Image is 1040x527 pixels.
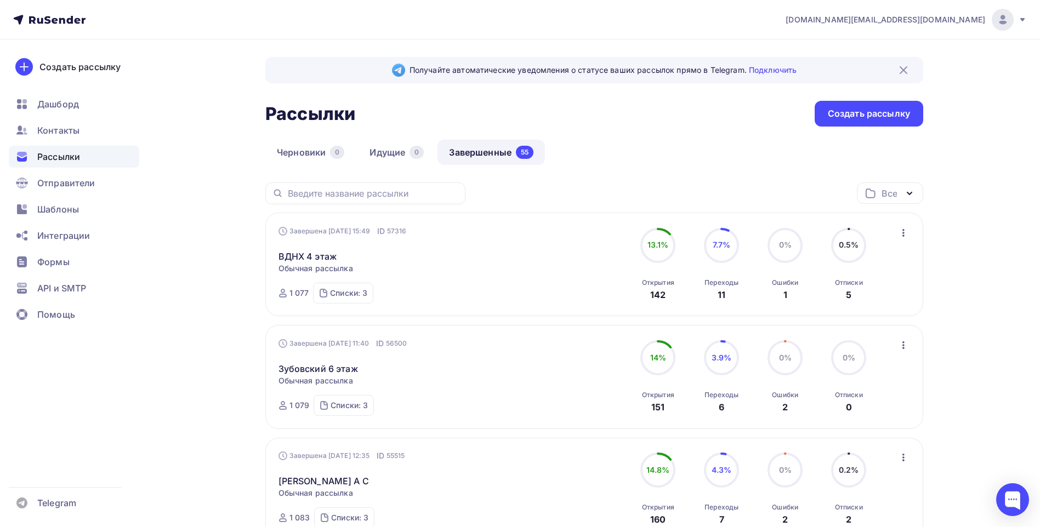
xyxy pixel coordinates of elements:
a: [DOMAIN_NAME][EMAIL_ADDRESS][DOMAIN_NAME] [786,9,1027,31]
span: Обычная рассылка [279,263,353,274]
a: Идущие0 [358,140,435,165]
span: Помощь [37,308,75,321]
span: 55515 [387,450,405,461]
span: ID [377,226,385,237]
div: Создать рассылку [39,60,121,73]
div: Завершена [DATE] 12:35 [279,450,405,461]
span: 13.1% [647,240,669,249]
div: 1 [783,288,787,301]
div: Завершена [DATE] 15:49 [279,226,407,237]
div: 2 [846,513,851,526]
div: 1 079 [289,400,310,411]
span: ID [376,338,384,349]
span: 4.3% [712,465,732,474]
div: 2 [782,513,788,526]
span: Интеграции [37,229,90,242]
span: ID [377,450,384,461]
span: Обычная рассылка [279,488,353,499]
div: Ошибки [772,391,798,399]
a: ВДНХ 4 этаж [279,250,337,263]
div: Завершена [DATE] 11:40 [279,338,407,349]
span: Обычная рассылка [279,375,353,386]
span: 0% [779,240,792,249]
span: Шаблоны [37,203,79,216]
div: Все [882,187,897,200]
div: Ошибки [772,278,798,287]
span: Формы [37,255,70,268]
span: 3.9% [712,353,732,362]
a: Рассылки [9,146,139,168]
span: 14.8% [646,465,670,474]
div: Переходы [704,391,738,399]
img: Telegram [392,64,405,77]
button: Все [857,182,923,204]
a: [PERSON_NAME] А С [279,474,369,488]
a: Подключить [749,65,797,75]
div: 142 [650,288,666,301]
div: Списки: 3 [331,400,368,411]
a: Формы [9,251,139,273]
span: 0% [779,465,792,474]
div: 6 [719,400,724,414]
span: Контакты [37,124,79,137]
div: 2 [782,400,788,414]
div: 151 [651,400,664,414]
div: 0 [846,400,852,414]
h2: Рассылки [265,103,355,125]
span: 56500 [386,338,407,349]
a: Шаблоны [9,198,139,220]
span: Получайте автоматические уведомления о статусе ваших рассылок прямо в Telegram. [410,65,797,76]
span: 0.2% [839,465,859,474]
input: Введите название рассылки [288,187,459,199]
a: Черновики0 [265,140,356,165]
span: 0% [779,353,792,362]
div: 5 [846,288,851,301]
span: Рассылки [37,150,80,163]
span: 0% [843,353,855,362]
div: Отписки [835,278,863,287]
div: Списки: 3 [331,512,368,523]
div: Списки: 3 [330,288,367,299]
a: Завершенные55 [437,140,545,165]
div: Создать рассылку [828,107,910,120]
a: Зубовский 6 этаж [279,362,358,375]
div: Открытия [642,278,674,287]
span: API и SMTP [37,282,86,295]
a: Контакты [9,119,139,141]
div: Ошибки [772,503,798,512]
span: Telegram [37,496,76,509]
span: 14% [650,353,666,362]
div: Открытия [642,391,674,399]
span: 57316 [387,226,407,237]
span: 7.7% [713,240,731,249]
div: Отписки [835,503,863,512]
div: Отписки [835,391,863,399]
div: 55 [516,146,533,159]
div: Переходы [704,503,738,512]
div: Открытия [642,503,674,512]
span: Дашборд [37,98,79,111]
div: Переходы [704,278,738,287]
div: 160 [650,513,666,526]
span: 0.5% [839,240,859,249]
div: 0 [330,146,344,159]
span: [DOMAIN_NAME][EMAIL_ADDRESS][DOMAIN_NAME] [786,14,985,25]
a: Отправители [9,172,139,194]
a: Дашборд [9,93,139,115]
div: 1 077 [289,288,309,299]
div: 11 [718,288,725,301]
div: 7 [719,513,724,526]
div: 0 [410,146,424,159]
div: 1 083 [289,512,310,523]
span: Отправители [37,176,95,190]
